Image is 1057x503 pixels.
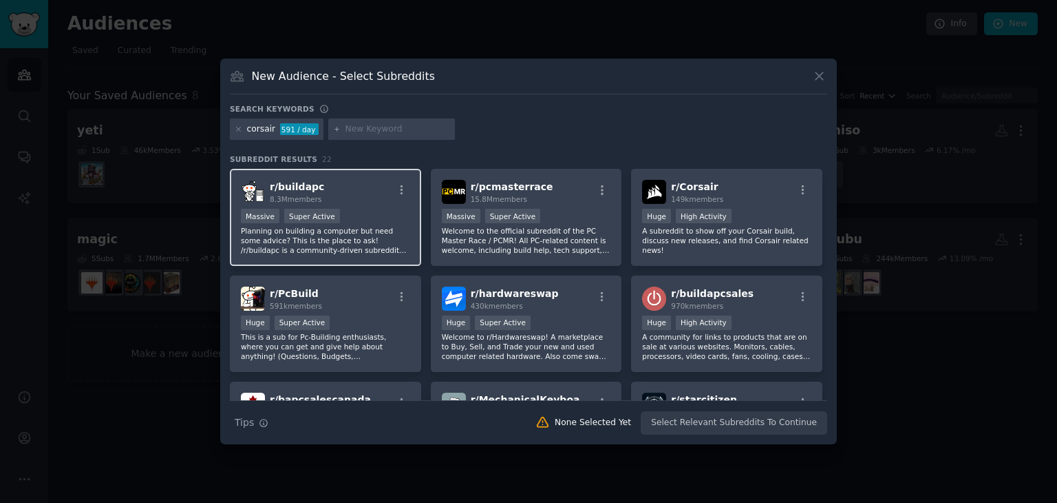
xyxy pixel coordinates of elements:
[485,209,541,223] div: Super Active
[676,316,732,330] div: High Activity
[241,316,270,330] div: Huge
[442,332,611,361] p: Welcome to r/Hardwareswap! A marketplace to Buy, Sell, and Trade your new and used computer relat...
[252,69,435,83] h3: New Audience - Select Subreddits
[230,411,273,435] button: Tips
[642,393,666,417] img: starcitizen
[241,209,279,223] div: Massive
[442,226,611,255] p: Welcome to the official subreddit of the PC Master Race / PCMR! All PC-related content is welcome...
[471,394,597,405] span: r/ MechanicalKeyboards
[442,209,480,223] div: Massive
[247,123,276,136] div: corsair
[241,180,265,204] img: buildapc
[275,316,330,330] div: Super Active
[270,288,319,299] span: r/ PcBuild
[345,123,450,136] input: New Keyword
[270,394,371,405] span: r/ bapcsalescanada
[270,302,322,310] span: 591k members
[471,195,527,203] span: 15.8M members
[671,181,718,192] span: r/ Corsair
[676,209,732,223] div: High Activity
[230,154,317,164] span: Subreddit Results
[671,394,737,405] span: r/ starcitizen
[322,155,332,163] span: 22
[471,181,553,192] span: r/ pcmasterrace
[442,393,466,417] img: MechanicalKeyboards
[235,415,254,430] span: Tips
[471,302,523,310] span: 430k members
[241,226,410,255] p: Planning on building a computer but need some advice? This is the place to ask! /r/buildapc is a ...
[284,209,340,223] div: Super Active
[241,393,265,417] img: bapcsalescanada
[671,195,723,203] span: 149k members
[270,195,322,203] span: 8.3M members
[642,287,666,311] img: buildapcsales
[442,316,471,330] div: Huge
[475,316,531,330] div: Super Active
[230,104,314,114] h3: Search keywords
[642,209,671,223] div: Huge
[555,417,631,429] div: None Selected Yet
[642,316,671,330] div: Huge
[280,123,319,136] div: 591 / day
[671,288,754,299] span: r/ buildapcsales
[241,332,410,361] p: This is a sub for Pc-Building enthusiasts, where you can get and give help about anything! (Quest...
[241,287,265,311] img: PcBuild
[642,226,811,255] p: A subreddit to show off your Corsair build, discuss new releases, and find Corsair related news!
[671,302,723,310] span: 970k members
[442,287,466,311] img: hardwareswap
[642,180,666,204] img: Corsair
[642,332,811,361] p: A community for links to products that are on sale at various websites. Monitors, cables, process...
[471,288,559,299] span: r/ hardwareswap
[442,180,466,204] img: pcmasterrace
[270,181,324,192] span: r/ buildapc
